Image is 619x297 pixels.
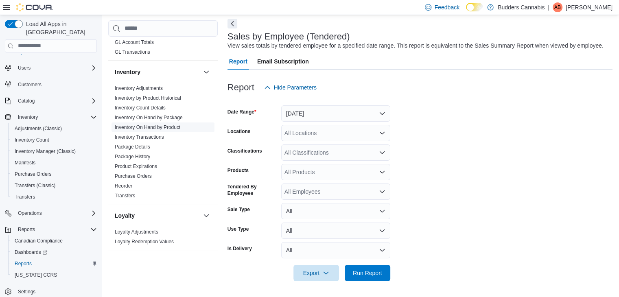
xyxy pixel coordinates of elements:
[115,134,164,140] a: Inventory Transactions
[115,212,200,220] button: Loyalty
[2,111,100,123] button: Inventory
[548,2,549,12] p: |
[8,235,100,247] button: Canadian Compliance
[18,81,42,88] span: Customers
[201,211,211,221] button: Loyalty
[11,169,55,179] a: Purchase Orders
[281,223,390,239] button: All
[227,206,250,213] label: Sale Type
[15,208,45,218] button: Operations
[15,79,97,90] span: Customers
[15,238,63,244] span: Canadian Compliance
[227,32,350,41] h3: Sales by Employee (Tendered)
[11,192,38,202] a: Transfers
[11,259,35,269] a: Reports
[201,257,211,266] button: OCM
[466,3,483,11] input: Dark Mode
[18,98,35,104] span: Catalog
[2,62,100,74] button: Users
[15,112,97,122] span: Inventory
[18,65,31,71] span: Users
[11,181,59,190] a: Transfers (Classic)
[553,2,562,12] div: Aran Brar
[11,270,97,280] span: Washington CCRS
[498,2,545,12] p: Budders Cannabis
[11,236,97,246] span: Canadian Compliance
[2,207,100,219] button: Operations
[115,192,135,199] span: Transfers
[115,163,157,170] span: Product Expirations
[227,148,262,154] label: Classifications
[2,79,100,90] button: Customers
[8,247,100,258] a: Dashboards
[115,238,174,245] span: Loyalty Redemption Values
[8,168,100,180] button: Purchase Orders
[15,125,62,132] span: Adjustments (Classic)
[18,226,35,233] span: Reports
[15,194,35,200] span: Transfers
[115,193,135,199] a: Transfers
[435,3,459,11] span: Feedback
[257,53,309,70] span: Email Subscription
[379,188,385,195] button: Open list of options
[293,265,339,281] button: Export
[115,239,174,245] a: Loyalty Redemption Values
[115,164,157,169] a: Product Expirations
[15,63,97,73] span: Users
[15,63,34,73] button: Users
[261,79,320,96] button: Hide Parameters
[115,39,154,45] a: GL Account Totals
[15,182,55,189] span: Transfers (Classic)
[227,128,251,135] label: Locations
[15,249,47,256] span: Dashboards
[554,2,561,12] span: AB
[115,68,200,76] button: Inventory
[15,148,76,155] span: Inventory Manager (Classic)
[115,85,163,92] span: Inventory Adjustments
[115,114,183,121] span: Inventory On Hand by Package
[227,19,237,28] button: Next
[227,245,252,252] label: Is Delivery
[115,49,150,55] a: GL Transactions
[15,286,97,297] span: Settings
[227,226,249,232] label: Use Type
[115,229,158,235] a: Loyalty Adjustments
[8,269,100,281] button: [US_STATE] CCRS
[2,224,100,235] button: Reports
[115,39,154,46] span: GL Account Totals
[11,236,66,246] a: Canadian Compliance
[15,272,57,278] span: [US_STATE] CCRS
[11,158,39,168] a: Manifests
[15,260,32,267] span: Reports
[274,83,317,92] span: Hide Parameters
[281,242,390,258] button: All
[8,191,100,203] button: Transfers
[229,53,247,70] span: Report
[11,135,97,145] span: Inventory Count
[18,210,42,216] span: Operations
[227,183,278,197] label: Tendered By Employees
[281,203,390,219] button: All
[227,109,256,115] label: Date Range
[115,258,200,266] button: OCM
[108,227,218,250] div: Loyalty
[115,115,183,120] a: Inventory On Hand by Package
[115,183,132,189] a: Reorder
[11,247,50,257] a: Dashboards
[11,181,97,190] span: Transfers (Classic)
[115,105,166,111] a: Inventory Count Details
[8,134,100,146] button: Inventory Count
[15,137,49,143] span: Inventory Count
[201,67,211,77] button: Inventory
[115,144,150,150] span: Package Details
[115,173,152,179] a: Purchase Orders
[281,105,390,122] button: [DATE]
[115,68,140,76] h3: Inventory
[345,265,390,281] button: Run Report
[15,80,45,90] a: Customers
[115,95,181,101] span: Inventory by Product Historical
